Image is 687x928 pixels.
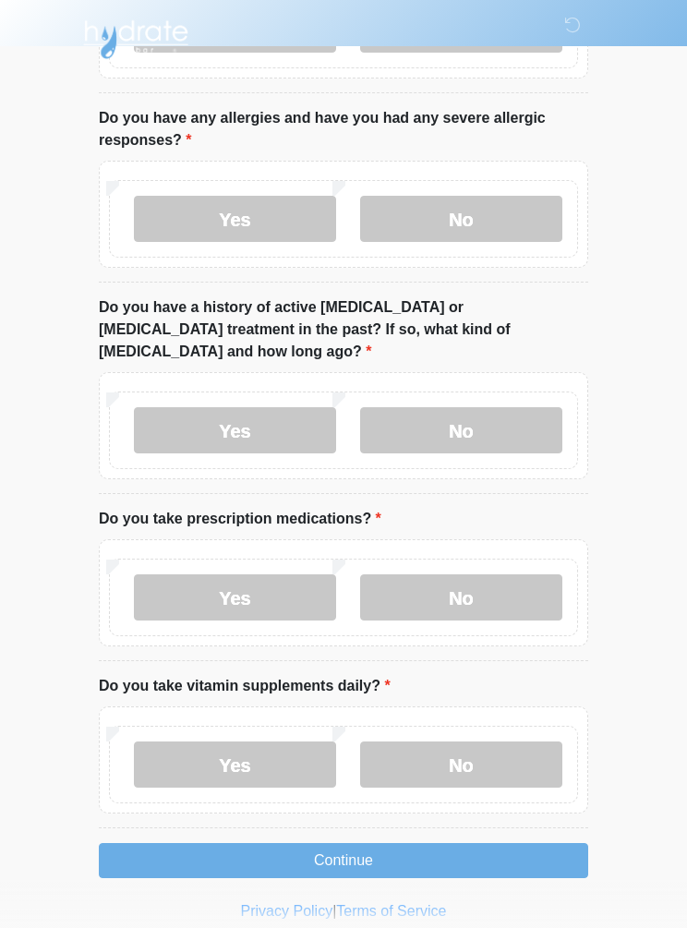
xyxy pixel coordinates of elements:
[360,407,562,453] label: No
[99,296,588,363] label: Do you have a history of active [MEDICAL_DATA] or [MEDICAL_DATA] treatment in the past? If so, wh...
[241,903,333,919] a: Privacy Policy
[99,107,588,151] label: Do you have any allergies and have you had any severe allergic responses?
[99,843,588,878] button: Continue
[360,741,562,788] label: No
[134,574,336,621] label: Yes
[336,903,446,919] a: Terms of Service
[360,196,562,242] label: No
[134,741,336,788] label: Yes
[80,14,191,60] img: Hydrate IV Bar - Flagstaff Logo
[99,508,381,530] label: Do you take prescription medications?
[332,903,336,919] a: |
[360,574,562,621] label: No
[134,407,336,453] label: Yes
[134,196,336,242] label: Yes
[99,675,391,697] label: Do you take vitamin supplements daily?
